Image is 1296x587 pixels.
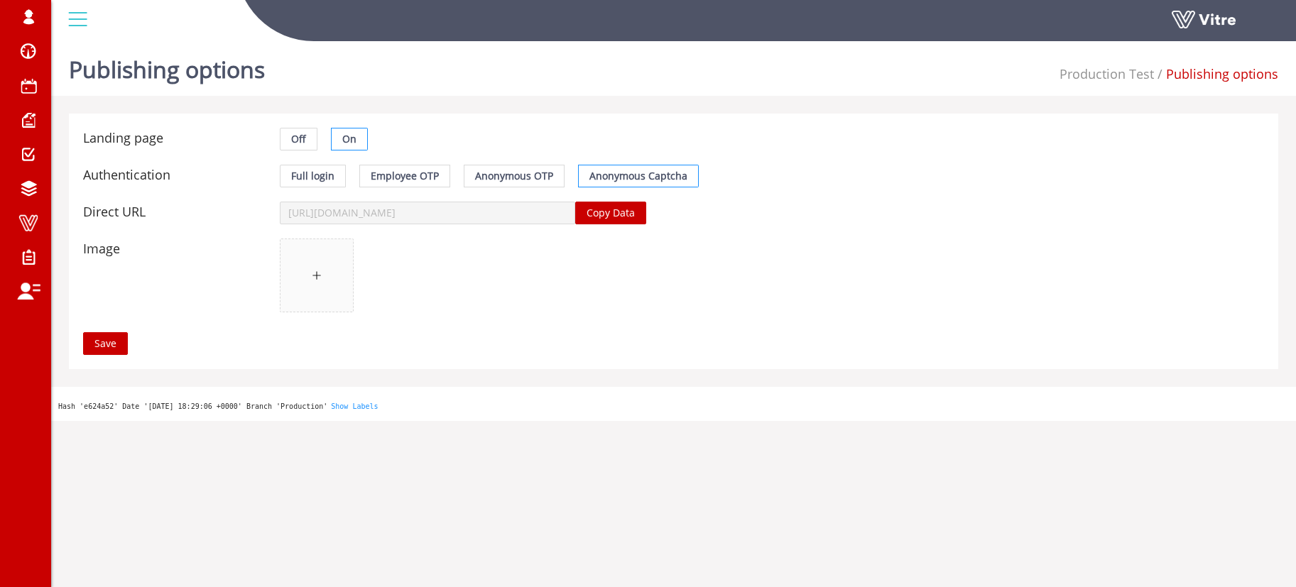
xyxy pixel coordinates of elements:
div: Direct URL [83,202,280,224]
li: Publishing options [1154,64,1278,84]
a: Show Labels [331,402,378,410]
span: Anonymous Captcha [589,169,687,182]
span: Anonymous OTP [475,169,553,182]
span: On [342,132,356,146]
span: Hash 'e624a52' Date '[DATE] 18:29:06 +0000' Branch 'Production' [58,402,327,410]
div: Authentication [83,165,280,187]
a: Production Test [1060,65,1154,82]
button: Save [83,332,128,355]
span: Full login [291,169,334,182]
div: Landing page [83,128,280,150]
span: Copy Data [587,205,635,221]
h1: Publishing options [69,35,265,96]
span: Save [94,336,116,351]
div: Image [83,238,280,318]
span: plus [312,270,322,280]
span: Employee OTP [371,169,439,182]
button: Copy Data [575,202,646,224]
span: Off [291,132,306,146]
